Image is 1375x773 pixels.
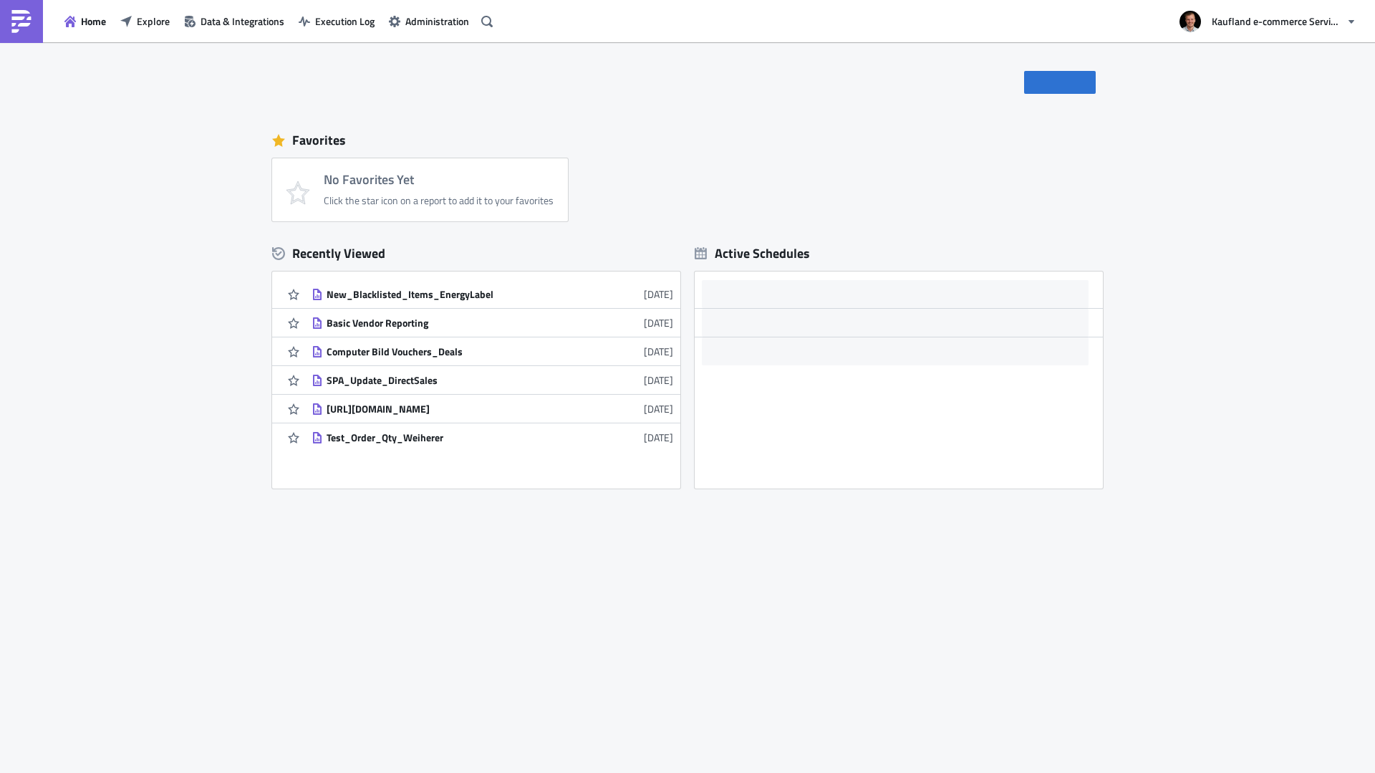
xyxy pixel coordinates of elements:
[312,395,673,423] a: [URL][DOMAIN_NAME][DATE]
[81,14,106,29] span: Home
[1178,9,1202,34] img: Avatar
[324,173,554,187] h4: No Favorites Yet
[327,317,577,330] div: Basic Vendor Reporting
[644,430,673,445] time: 2025-05-21T08:09:38Z
[644,373,673,388] time: 2025-07-10T08:00:27Z
[327,345,577,358] div: Computer Bild Vouchers_Deals
[315,14,375,29] span: Execution Log
[312,423,673,451] a: Test_Order_Qty_Weiherer[DATE]
[695,245,810,261] div: Active Schedules
[644,401,673,416] time: 2025-06-18T09:23:54Z
[1212,14,1341,29] span: Kaufland e-commerce Services GmbH & Co. KG
[1171,6,1364,37] button: Kaufland e-commerce Services GmbH & Co. KG
[272,130,1103,151] div: Favorites
[312,280,673,308] a: New_Blacklisted_Items_EnergyLabel[DATE]
[272,243,680,264] div: Recently Viewed
[327,403,577,416] div: [URL][DOMAIN_NAME]
[405,14,469,29] span: Administration
[644,287,673,302] time: 2025-09-26T12:36:38Z
[327,431,577,444] div: Test_Order_Qty_Weiherer
[644,315,673,330] time: 2025-08-05T09:17:14Z
[312,309,673,337] a: Basic Vendor Reporting[DATE]
[201,14,284,29] span: Data & Integrations
[137,14,170,29] span: Explore
[644,344,673,359] time: 2025-07-24T09:59:14Z
[10,10,33,33] img: PushMetrics
[57,10,113,32] button: Home
[113,10,177,32] button: Explore
[324,194,554,207] div: Click the star icon on a report to add it to your favorites
[382,10,476,32] button: Administration
[327,288,577,301] div: New_Blacklisted_Items_EnergyLabel
[291,10,382,32] button: Execution Log
[312,337,673,365] a: Computer Bild Vouchers_Deals[DATE]
[177,10,291,32] button: Data & Integrations
[312,366,673,394] a: SPA_Update_DirectSales[DATE]
[327,374,577,387] div: SPA_Update_DirectSales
